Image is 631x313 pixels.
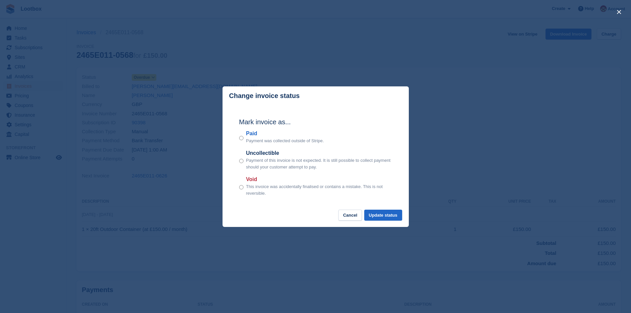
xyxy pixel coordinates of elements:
button: Cancel [338,210,362,221]
p: Payment was collected outside of Stripe. [246,138,324,144]
label: Paid [246,130,324,138]
label: Uncollectible [246,149,392,157]
p: This invoice was accidentally finalised or contains a mistake. This is not reversible. [246,183,392,196]
button: Update status [364,210,402,221]
p: Payment of this invoice is not expected. It is still possible to collect payment should your cust... [246,157,392,170]
h2: Mark invoice as... [239,117,392,127]
button: close [614,7,624,17]
p: Change invoice status [229,92,300,100]
label: Void [246,175,392,183]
